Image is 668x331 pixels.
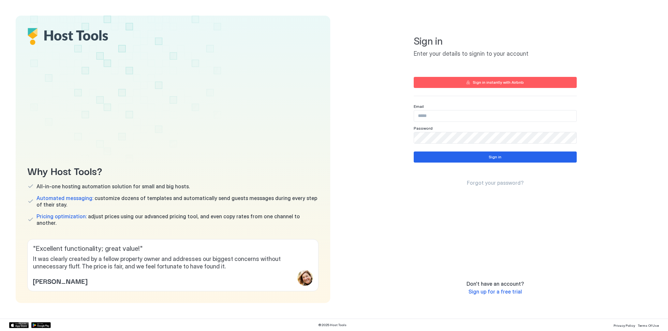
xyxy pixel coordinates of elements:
span: Enter your details to signin to your account [414,50,577,58]
div: profile [297,270,313,286]
span: " Excellent functionality; great value! " [33,245,313,253]
span: Email [414,104,424,109]
div: Sign in [489,154,501,160]
a: Google Play Store [31,322,51,328]
span: Password [414,126,433,131]
a: App Store [9,322,29,328]
span: customize dozens of templates and automatically send guests messages during every step of their s... [37,195,319,208]
button: Sign in [414,151,577,163]
a: Forgot your password? [467,180,524,186]
span: © 2025 Host Tools [318,323,347,327]
input: Input Field [414,132,576,143]
span: Sign in [414,35,577,48]
span: Terms Of Use [638,324,659,327]
a: Sign up for a free trial [468,288,522,295]
button: Sign in instantly with Airbnb [414,77,577,88]
span: Pricing optimization: [37,213,87,220]
span: Privacy Policy [614,324,635,327]
span: It was clearly created by a fellow property owner and addresses our biggest concerns without unne... [33,255,313,270]
span: [PERSON_NAME] [33,276,87,286]
span: All-in-one hosting automation solution for small and big hosts. [37,183,190,190]
span: adjust prices using our advanced pricing tool, and even copy rates from one channel to another. [37,213,319,226]
a: Privacy Policy [614,322,635,328]
input: Input Field [414,110,576,122]
span: Why Host Tools? [27,163,319,178]
div: Sign in instantly with Airbnb [473,79,524,85]
span: Automated messaging: [37,195,93,201]
a: Terms Of Use [638,322,659,328]
span: Don't have an account? [467,281,524,287]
